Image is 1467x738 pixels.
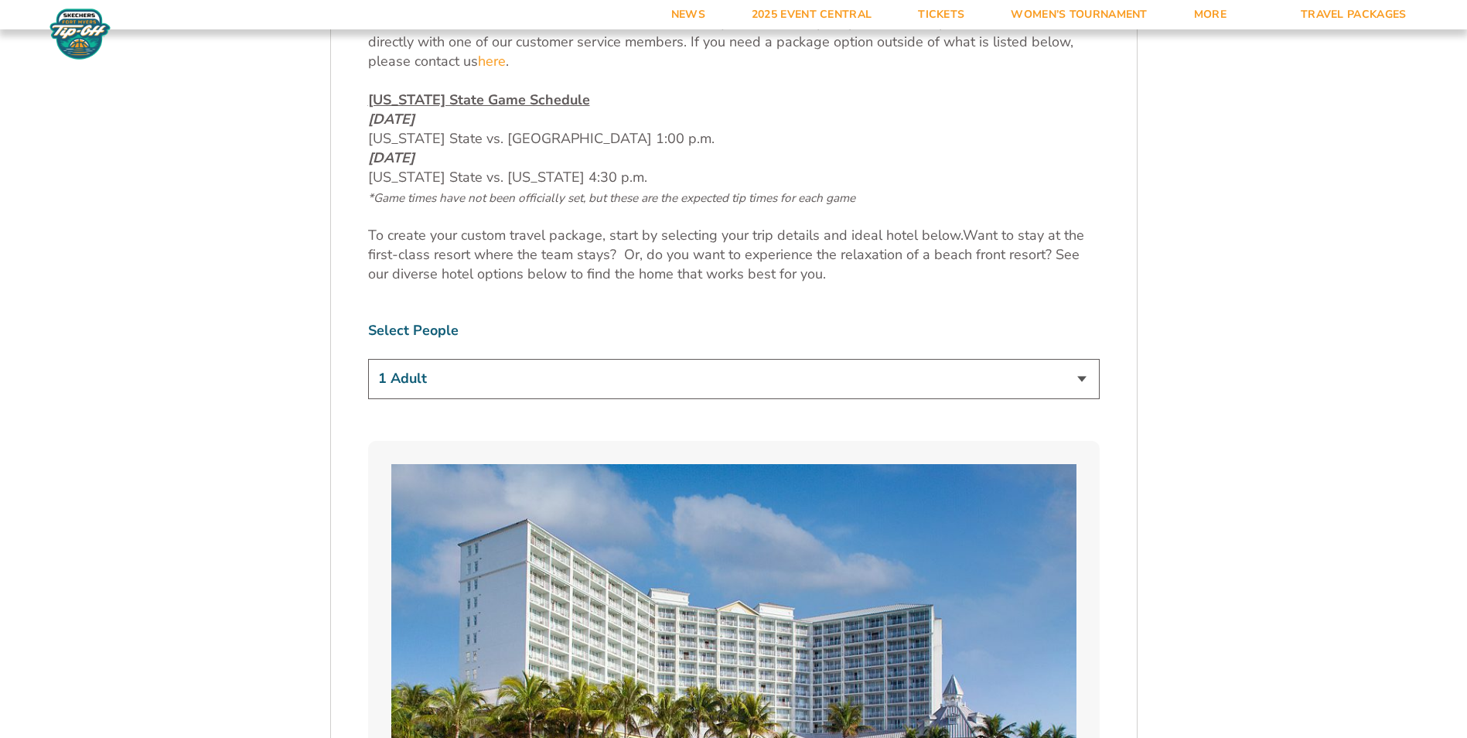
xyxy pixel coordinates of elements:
span: *Game times have not been officially set, but these are the expected tip times for each game [368,190,855,206]
span: . [506,52,509,70]
p: Want to stay at the first-class resort where the team stays? Or, do you want to experience the re... [368,226,1100,285]
em: [DATE] [368,149,415,167]
img: Fort Myers Tip-Off [46,8,114,60]
span: [US_STATE] State vs. [GEOGRAPHIC_DATA] 1:00 p.m. [US_STATE] State vs. [US_STATE] 4:30 p.m. [368,110,855,207]
a: here [478,52,506,71]
em: [DATE] [368,110,415,128]
span: To create your custom travel package, start by selecting your trip details and ideal hotel below. [368,226,963,244]
label: Select People [368,321,1100,340]
span: [US_STATE] State Game Schedule [368,91,590,109]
